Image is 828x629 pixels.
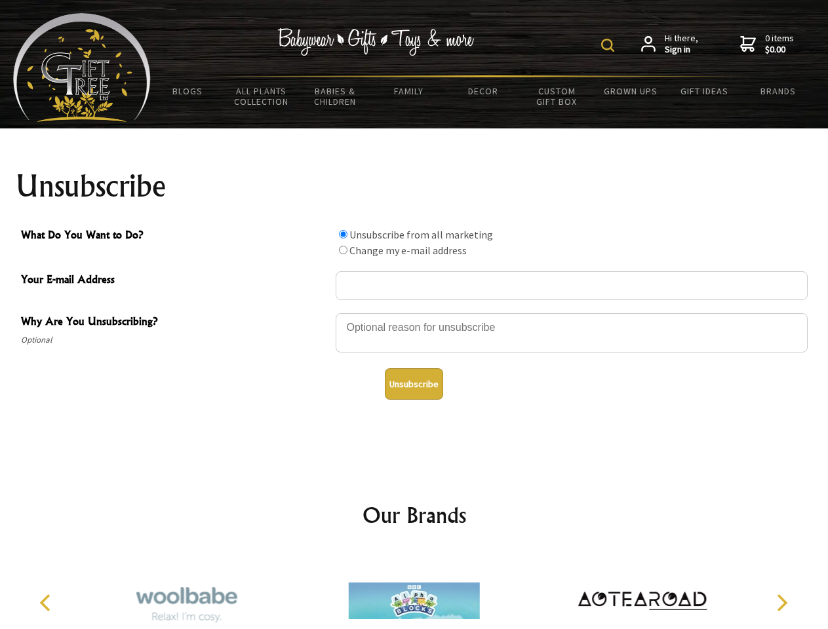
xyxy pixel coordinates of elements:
[21,313,329,332] span: Why Are You Unsubscribing?
[349,244,467,257] label: Change my e-mail address
[665,44,698,56] strong: Sign in
[151,77,225,105] a: BLOGS
[336,313,808,353] textarea: Why Are You Unsubscribing?
[601,39,614,52] img: product search
[21,271,329,290] span: Your E-mail Address
[349,228,493,241] label: Unsubscribe from all marketing
[225,77,299,115] a: All Plants Collection
[593,77,667,105] a: Grown Ups
[767,588,796,617] button: Next
[339,230,347,238] input: What Do You Want to Do?
[13,13,151,122] img: Babyware - Gifts - Toys and more...
[21,332,329,348] span: Optional
[765,32,794,56] span: 0 items
[372,77,446,105] a: Family
[385,368,443,400] button: Unsubscribe
[16,170,813,202] h1: Unsubscribe
[765,44,794,56] strong: $0.00
[278,28,475,56] img: Babywear - Gifts - Toys & more
[26,499,802,531] h2: Our Brands
[21,227,329,246] span: What Do You Want to Do?
[520,77,594,115] a: Custom Gift Box
[740,33,794,56] a: 0 items$0.00
[336,271,808,300] input: Your E-mail Address
[741,77,816,105] a: Brands
[665,33,698,56] span: Hi there,
[667,77,741,105] a: Gift Ideas
[33,588,62,617] button: Previous
[298,77,372,115] a: Babies & Children
[641,33,698,56] a: Hi there,Sign in
[339,246,347,254] input: What Do You Want to Do?
[446,77,520,105] a: Decor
